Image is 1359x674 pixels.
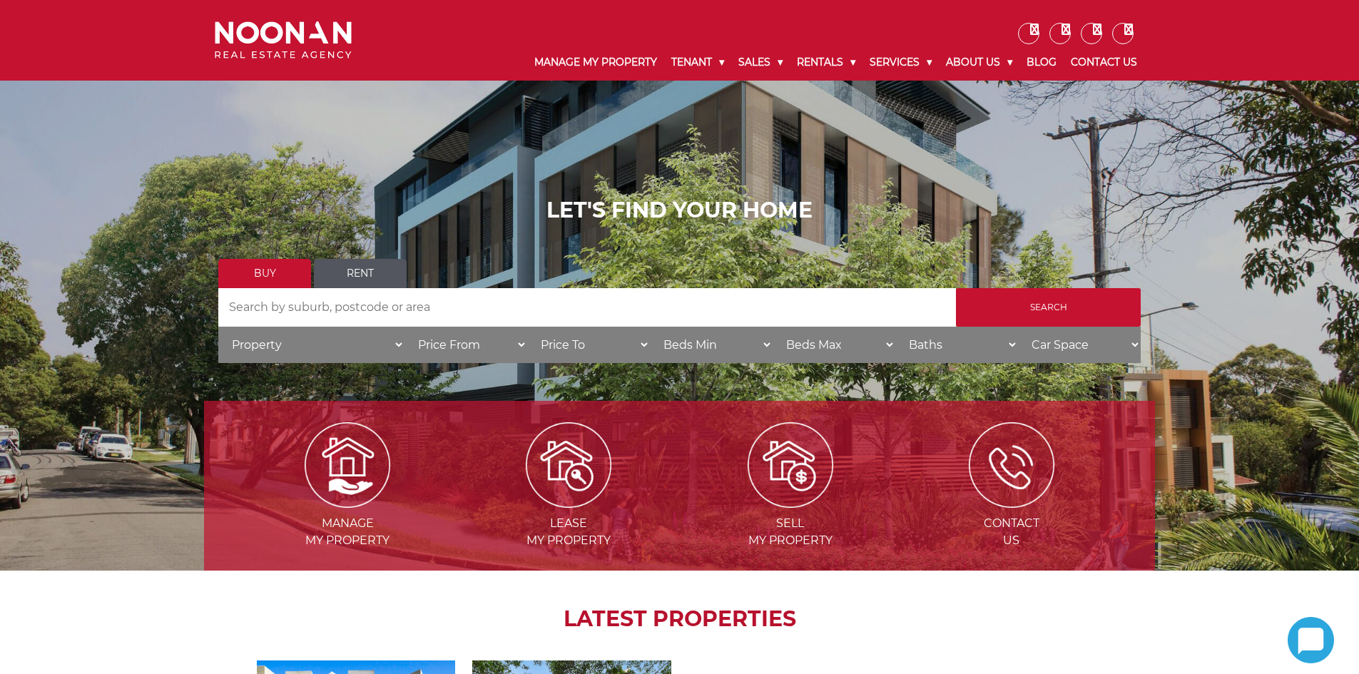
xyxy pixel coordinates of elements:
span: Sell my Property [681,515,900,549]
img: Sell my property [748,422,833,508]
span: Contact Us [902,515,1121,549]
a: Lease my property Leasemy Property [459,457,678,547]
a: ICONS ContactUs [902,457,1121,547]
span: Manage my Property [238,515,457,549]
input: Search [956,288,1141,327]
img: Manage my Property [305,422,390,508]
input: Search by suburb, postcode or area [218,288,956,327]
h2: LATEST PROPERTIES [240,606,1119,632]
a: Services [862,44,939,81]
a: Buy [218,259,311,288]
img: Lease my property [526,422,611,508]
a: Rent [314,259,407,288]
a: Blog [1019,44,1064,81]
a: Sales [731,44,790,81]
a: About Us [939,44,1019,81]
a: Tenant [664,44,731,81]
a: Rentals [790,44,862,81]
a: Contact Us [1064,44,1144,81]
img: ICONS [969,422,1054,508]
a: Sell my property Sellmy Property [681,457,900,547]
a: Manage My Property [527,44,664,81]
h1: LET'S FIND YOUR HOME [218,198,1141,223]
img: Noonan Real Estate Agency [215,21,352,59]
span: Lease my Property [459,515,678,549]
a: Manage my Property Managemy Property [238,457,457,547]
